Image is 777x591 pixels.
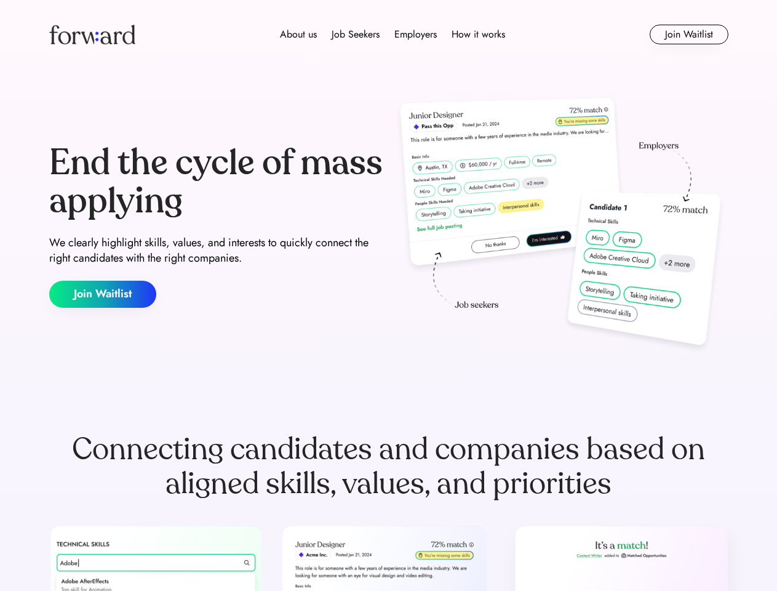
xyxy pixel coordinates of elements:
img: hero-image.png [394,94,728,358]
button: Join Waitlist [49,281,156,308]
div: How it works [452,27,505,42]
div: Job Seekers [332,27,380,42]
div: End the cycle of mass applying [49,144,384,220]
div: About us [280,27,317,42]
div: Connecting candidates and companies based on aligned skills, values, and priorities [49,432,728,501]
div: Employers [394,27,437,42]
div: We clearly highlight skills, values, and interests to quickly connect the right candidates with t... [49,235,384,266]
button: Join Waitlist [650,25,728,44]
img: Forward logo [49,25,135,44]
